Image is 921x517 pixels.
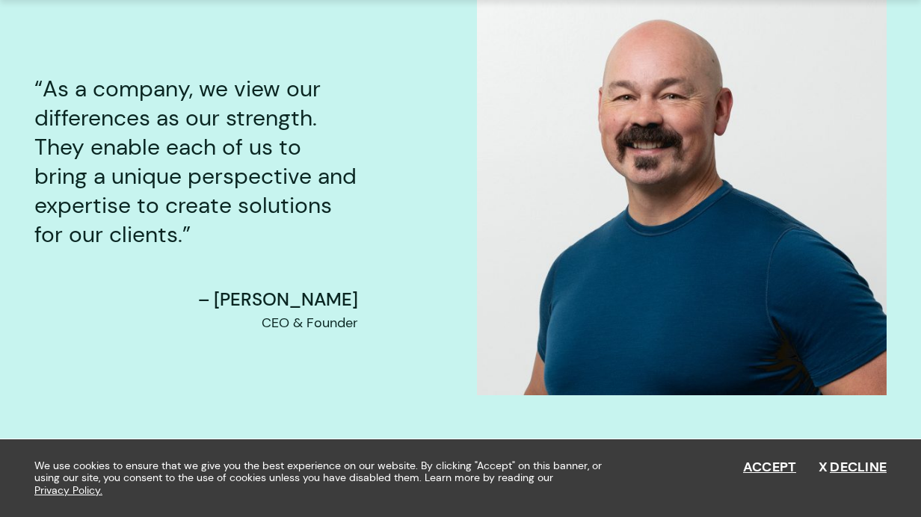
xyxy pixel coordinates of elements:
[34,286,358,313] span: – [PERSON_NAME]
[743,459,797,476] button: Accept
[132,313,358,333] span: CEO & Founder
[819,459,887,476] button: Decline
[34,484,102,497] a: Privacy Policy.
[34,459,614,497] span: We use cookies to ensure that we give you the best experience on our website. By clicking "Accept...
[34,74,358,249] p: As a company, we view our differences as our strength. They enable each of us to bring a unique p...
